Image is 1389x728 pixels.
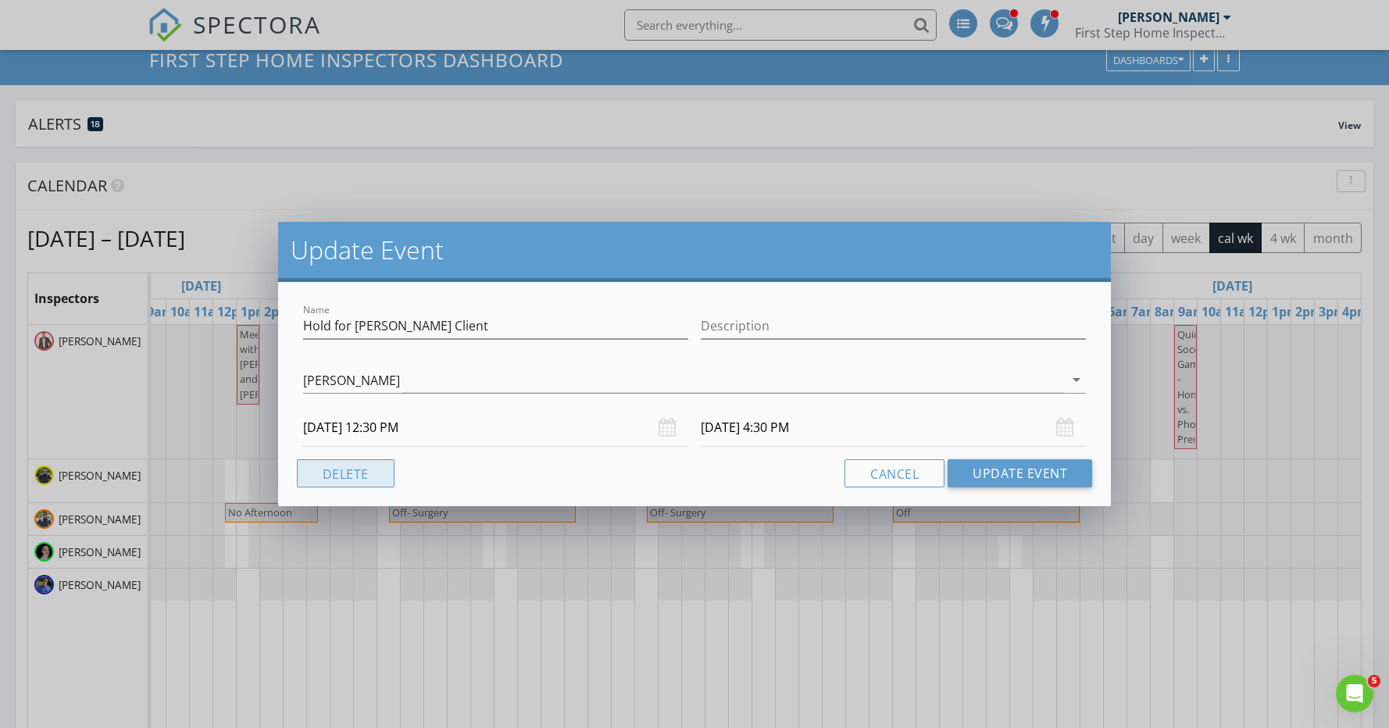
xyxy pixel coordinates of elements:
[1067,370,1086,389] i: arrow_drop_down
[701,409,1086,447] input: Select date
[291,234,1099,266] h2: Update Event
[303,409,688,447] input: Select date
[1368,675,1380,687] span: 5
[303,373,400,387] div: [PERSON_NAME]
[844,459,944,487] button: Cancel
[297,459,395,487] button: Delete
[1336,675,1373,712] iframe: Intercom live chat
[948,459,1092,487] button: Update Event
